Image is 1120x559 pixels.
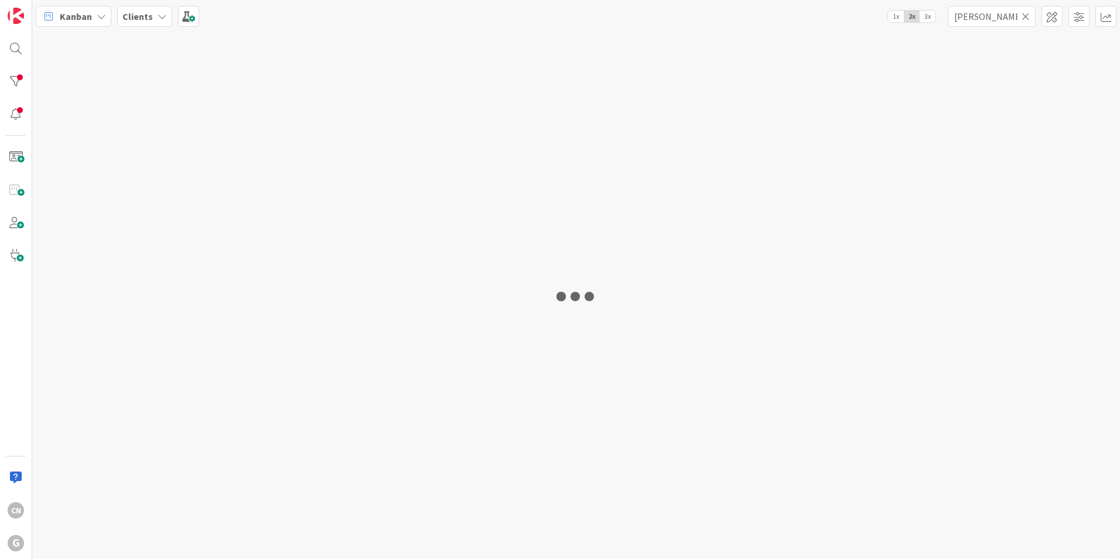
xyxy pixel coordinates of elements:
[904,11,920,22] span: 2x
[8,535,24,551] div: G
[8,8,24,24] img: Visit kanbanzone.com
[920,11,935,22] span: 3x
[888,11,904,22] span: 1x
[122,11,153,22] b: Clients
[948,6,1036,27] input: Quick Filter...
[60,9,92,23] span: Kanban
[8,502,24,519] div: CN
